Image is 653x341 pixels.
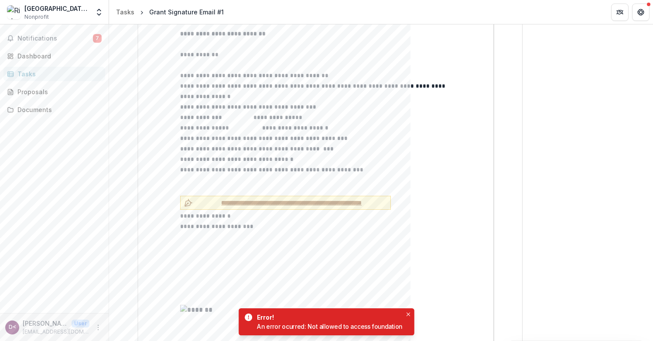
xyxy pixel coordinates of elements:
[23,328,89,336] p: [EMAIL_ADDRESS][DOMAIN_NAME]
[9,324,16,330] div: Dr. Keisha Prier <kprier@rcpschools.org>
[93,322,103,333] button: More
[3,49,105,63] a: Dashboard
[257,313,400,322] div: Error!
[93,3,105,21] button: Open entity switcher
[149,7,224,17] div: Grant Signature Email #1
[3,102,105,117] a: Documents
[257,322,403,331] div: An error ocurred: Not allowed to access foundation
[116,7,134,17] div: Tasks
[24,4,89,13] div: [GEOGRAPHIC_DATA] Prep
[17,87,98,96] div: Proposals
[7,5,21,19] img: Richmond College Prep
[24,13,49,21] span: Nonprofit
[632,3,650,21] button: Get Help
[17,51,98,61] div: Dashboard
[3,31,105,45] button: Notifications7
[3,85,105,99] a: Proposals
[23,319,68,328] p: [PERSON_NAME] <[EMAIL_ADDRESS][DOMAIN_NAME]>
[3,67,105,81] a: Tasks
[93,34,102,43] span: 7
[404,310,413,319] button: Close
[113,6,227,18] nav: breadcrumb
[17,105,98,114] div: Documents
[113,6,138,18] a: Tasks
[611,3,629,21] button: Partners
[17,35,93,42] span: Notifications
[72,320,89,327] p: User
[17,69,98,78] div: Tasks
